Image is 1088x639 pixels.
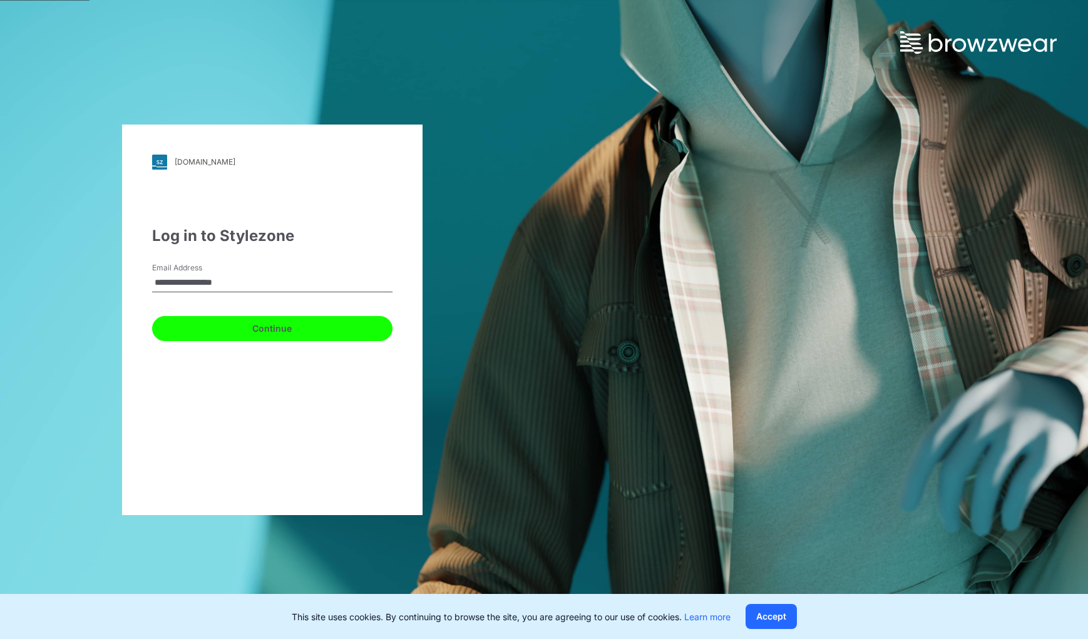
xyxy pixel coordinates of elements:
[746,604,797,629] button: Accept
[152,262,240,273] label: Email Address
[152,155,167,170] img: svg+xml;base64,PHN2ZyB3aWR0aD0iMjgiIGhlaWdodD0iMjgiIHZpZXdCb3g9IjAgMCAyOCAyOCIgZmlsbD0ibm9uZSIgeG...
[152,155,393,170] a: [DOMAIN_NAME]
[292,610,731,623] p: This site uses cookies. By continuing to browse the site, you are agreeing to our use of cookies.
[684,611,731,622] a: Learn more
[900,31,1057,54] img: browzwear-logo.73288ffb.svg
[175,157,235,166] div: [DOMAIN_NAME]
[152,225,393,247] div: Log in to Stylezone
[152,316,393,341] button: Continue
